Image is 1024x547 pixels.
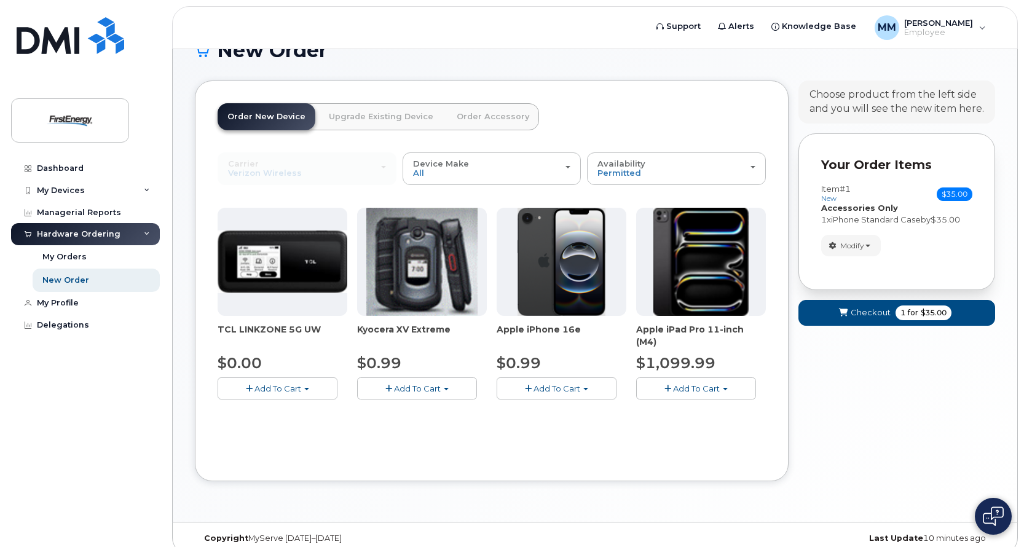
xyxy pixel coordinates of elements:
[218,230,347,293] img: linkzone5g.png
[931,214,960,224] span: $35.00
[937,187,972,201] span: $35.00
[666,20,701,33] span: Support
[851,307,891,318] span: Checkout
[709,14,763,39] a: Alerts
[653,208,749,316] img: ipad_pro_11_m4.png
[821,235,881,256] button: Modify
[218,103,315,130] a: Order New Device
[763,14,865,39] a: Knowledge Base
[218,323,347,348] div: TCL LINKZONE 5G UW
[831,214,921,224] span: iPhone Standard Case
[904,28,973,37] span: Employee
[497,377,616,399] button: Add To Cart
[840,240,864,251] span: Modify
[921,307,947,318] span: $35.00
[218,354,262,372] span: $0.00
[497,354,541,372] span: $0.99
[673,384,720,393] span: Add To Cart
[821,214,827,224] span: 1
[821,203,898,213] strong: Accessories Only
[218,377,337,399] button: Add To Cart
[647,14,709,39] a: Support
[728,533,995,543] div: 10 minutes ago
[534,384,580,393] span: Add To Cart
[869,533,923,543] strong: Last Update
[394,384,441,393] span: Add To Cart
[840,184,851,194] span: #1
[983,506,1004,526] img: Open chat
[357,354,401,372] span: $0.99
[587,152,766,184] button: Availability Permitted
[809,88,984,116] div: Choose product from the left side and you will see the new item here.
[821,214,972,226] div: x by
[821,156,972,174] p: Your Order Items
[195,39,995,61] h1: New Order
[357,377,477,399] button: Add To Cart
[204,533,248,543] strong: Copyright
[497,323,626,348] div: Apple iPhone 16e
[798,300,995,325] button: Checkout 1 for $35.00
[782,20,856,33] span: Knowledge Base
[597,159,645,168] span: Availability
[728,20,754,33] span: Alerts
[821,194,837,203] small: new
[636,354,715,372] span: $1,099.99
[636,323,766,348] div: Apple iPad Pro 11-inch (M4)
[195,533,462,543] div: MyServe [DATE]–[DATE]
[447,103,539,130] a: Order Accessory
[518,208,606,316] img: iphone16e.png
[366,208,478,316] img: xvextreme.gif
[878,20,896,35] span: MM
[597,168,641,178] span: Permitted
[357,323,487,348] div: Kyocera XV Extreme
[403,152,581,184] button: Device Make All
[413,168,424,178] span: All
[904,18,973,28] span: [PERSON_NAME]
[319,103,443,130] a: Upgrade Existing Device
[821,184,851,202] h3: Item
[905,307,921,318] span: for
[866,15,994,40] div: Miller, Matthew A
[254,384,301,393] span: Add To Cart
[413,159,469,168] span: Device Make
[900,307,905,318] span: 1
[636,377,756,399] button: Add To Cart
